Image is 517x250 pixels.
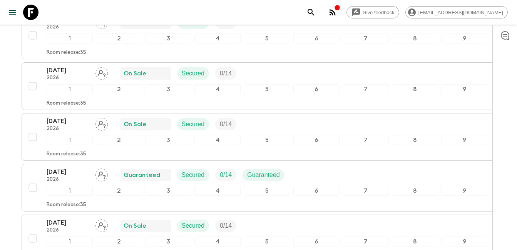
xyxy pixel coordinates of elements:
[177,67,209,80] div: Secured
[215,169,236,181] div: Trip Fill
[343,135,389,145] div: 7
[22,113,496,161] button: [DATE]2026Assign pack leaderOn SaleSecuredTrip Fill123456789Room release:35
[47,24,89,30] p: 2026
[182,170,205,180] p: Secured
[244,33,290,43] div: 5
[441,237,487,247] div: 9
[47,33,93,43] div: 1
[247,170,280,180] p: Guaranteed
[343,33,389,43] div: 7
[145,186,191,196] div: 3
[177,220,209,232] div: Secured
[145,237,191,247] div: 3
[392,135,438,145] div: 8
[47,167,89,177] p: [DATE]
[182,69,205,78] p: Secured
[358,10,399,15] span: Give feedback
[194,33,241,43] div: 4
[343,186,389,196] div: 7
[96,33,142,43] div: 2
[145,135,191,145] div: 3
[22,12,496,59] button: [DATE]2026Assign pack leaderOn SaleSecuredTrip Fill123456789Room release:35
[124,221,146,230] p: On Sale
[47,218,89,227] p: [DATE]
[244,84,290,94] div: 5
[47,151,86,157] p: Room release: 35
[95,171,108,177] span: Assign pack leader
[47,66,89,75] p: [DATE]
[95,120,108,126] span: Assign pack leader
[47,202,86,208] p: Room release: 35
[220,120,232,129] p: 0 / 14
[22,62,496,110] button: [DATE]2026Assign pack leaderOn SaleSecuredTrip Fill123456789Room release:35
[124,120,146,129] p: On Sale
[96,135,142,145] div: 2
[215,67,236,80] div: Trip Fill
[47,50,86,56] p: Room release: 35
[124,170,160,180] p: Guaranteed
[47,126,89,132] p: 2026
[95,69,108,75] span: Assign pack leader
[293,237,340,247] div: 6
[194,186,241,196] div: 4
[182,120,205,129] p: Secured
[96,84,142,94] div: 2
[405,6,508,18] div: [EMAIL_ADDRESS][DOMAIN_NAME]
[215,118,236,130] div: Trip Fill
[47,177,89,183] p: 2026
[96,186,142,196] div: 2
[343,84,389,94] div: 7
[47,75,89,81] p: 2026
[441,186,487,196] div: 9
[392,84,438,94] div: 8
[47,117,89,126] p: [DATE]
[47,237,93,247] div: 1
[95,222,108,228] span: Assign pack leader
[441,84,487,94] div: 9
[145,84,191,94] div: 3
[303,5,319,20] button: search adventures
[47,186,93,196] div: 1
[244,237,290,247] div: 5
[220,170,232,180] p: 0 / 14
[194,84,241,94] div: 4
[177,118,209,130] div: Secured
[124,69,146,78] p: On Sale
[177,169,209,181] div: Secured
[244,186,290,196] div: 5
[194,135,241,145] div: 4
[47,100,86,107] p: Room release: 35
[5,5,20,20] button: menu
[145,33,191,43] div: 3
[47,84,93,94] div: 1
[441,135,487,145] div: 9
[392,237,438,247] div: 8
[392,33,438,43] div: 8
[220,69,232,78] p: 0 / 14
[244,135,290,145] div: 5
[414,10,507,15] span: [EMAIL_ADDRESS][DOMAIN_NAME]
[293,186,340,196] div: 6
[22,164,496,212] button: [DATE]2026Assign pack leaderGuaranteedSecuredTrip FillGuaranteed123456789Room release:35
[215,220,236,232] div: Trip Fill
[47,135,93,145] div: 1
[47,227,89,233] p: 2026
[220,221,232,230] p: 0 / 14
[392,186,438,196] div: 8
[293,33,340,43] div: 6
[194,237,241,247] div: 4
[182,221,205,230] p: Secured
[343,237,389,247] div: 7
[293,135,340,145] div: 6
[293,84,340,94] div: 6
[96,237,142,247] div: 2
[346,6,399,18] a: Give feedback
[441,33,487,43] div: 9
